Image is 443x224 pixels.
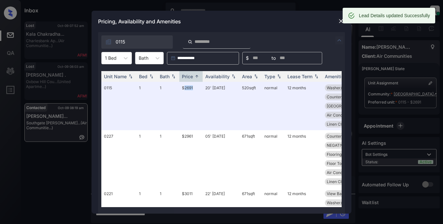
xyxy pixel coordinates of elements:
div: Type [264,74,275,79]
img: sorting [127,74,134,79]
img: sorting [313,74,320,79]
div: Amenities [325,74,347,79]
td: 05' [DATE] [203,130,239,188]
span: Flooring Wood B... [327,152,360,157]
td: 1 [157,82,179,130]
td: 12 months [285,130,322,188]
div: Bath [160,74,170,79]
td: $2691 [179,82,203,130]
img: icon-zuma [105,39,112,45]
span: [GEOGRAPHIC_DATA] [327,104,367,108]
td: 12 months [285,82,322,130]
div: Lead Details updated Successfully [359,10,430,21]
span: Air Conditionin... [327,170,357,175]
td: 0115 [101,82,136,130]
td: normal [262,82,285,130]
span: Linen Closet [327,122,349,127]
td: 20' [DATE] [203,82,239,130]
span: 0115 [116,38,125,45]
span: Floor To Ceilin... [327,161,356,166]
img: sorting [170,74,177,79]
div: Price [182,74,193,79]
td: 0227 [101,130,136,188]
img: icon-zuma [188,39,193,45]
span: $ [246,55,249,62]
td: 1 [136,130,157,188]
td: normal [262,130,285,188]
span: Linen Closet [327,179,349,184]
img: close [338,18,344,24]
div: Bed [139,74,147,79]
td: 1 [136,82,157,130]
td: 520 sqft [239,82,262,130]
span: Air Conditionin... [327,113,357,118]
img: sorting [230,74,237,79]
img: sorting [253,74,259,79]
td: 1 [157,130,179,188]
span: Washer/Dryer In... [327,85,360,90]
div: Lease Term [287,74,312,79]
span: Countertops Gra... [327,94,360,99]
div: Pricing, Availability and Amenities [92,11,351,32]
img: sorting [194,74,200,79]
td: 671 sqft [239,130,262,188]
span: to [272,55,276,62]
img: sorting [276,74,282,79]
span: NEGATIVE View O... [327,143,362,148]
td: $2961 [179,130,203,188]
div: Unit Name [104,74,127,79]
div: Area [242,74,252,79]
div: Availability [205,74,230,79]
span: Countertops Gra... [327,134,360,139]
span: Washer/Dryer In... [327,200,360,205]
img: icon-zuma [335,36,343,44]
img: sorting [148,74,155,79]
span: View Bay Full [327,191,351,196]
